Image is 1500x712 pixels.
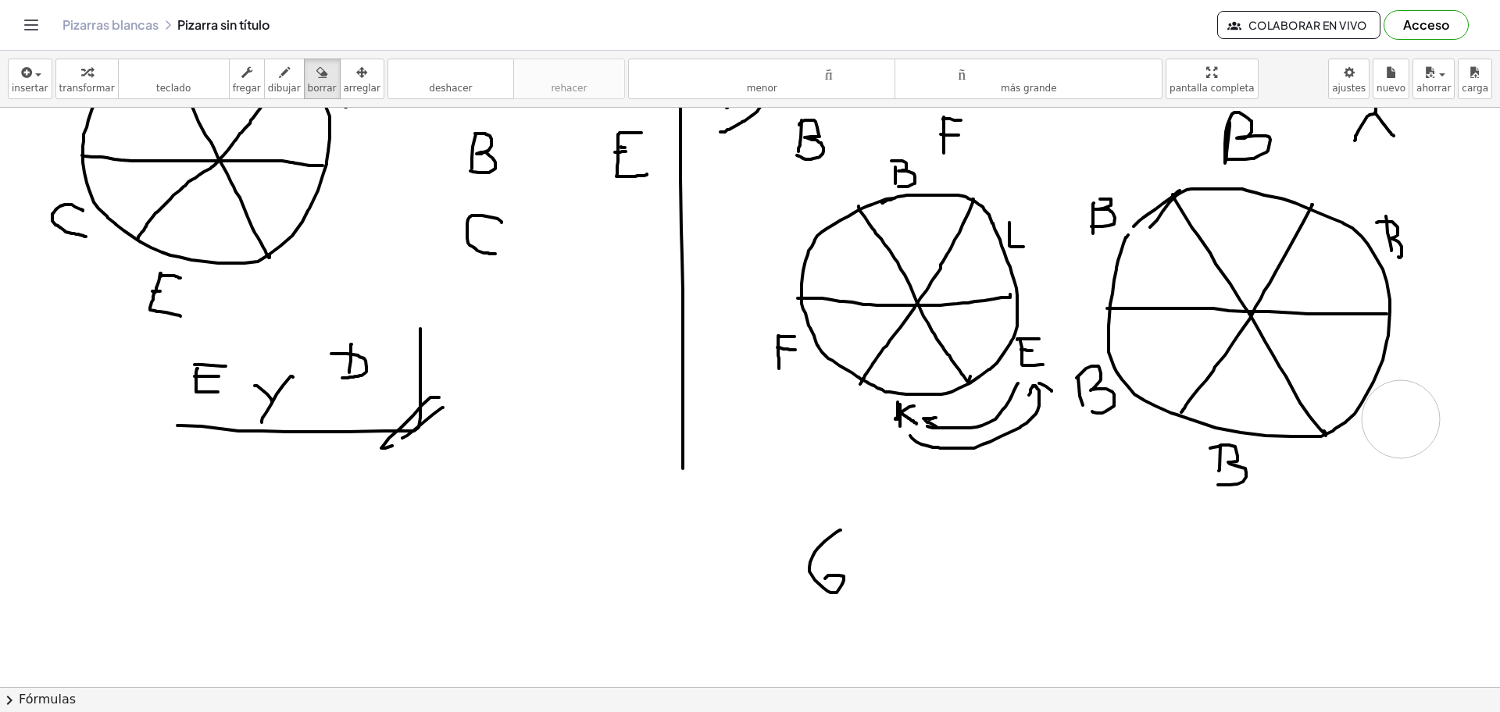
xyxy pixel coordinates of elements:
[344,83,380,94] font: arreglar
[229,59,265,99] button: fregar
[1001,83,1057,94] font: más grande
[62,16,159,33] font: Pizarras blancas
[628,59,896,99] button: tamaño_del_formatomenor
[429,83,472,94] font: deshacer
[19,692,76,707] font: Fórmulas
[1332,83,1366,94] font: ajustes
[304,59,341,99] button: borrar
[1248,18,1367,32] font: Colaborar en vivo
[517,65,621,80] font: rehacer
[1373,59,1409,99] button: nuevo
[1416,83,1451,94] font: ahorrar
[1170,83,1255,94] font: pantalla completa
[387,59,514,99] button: deshacerdeshacer
[1377,83,1405,94] font: nuevo
[1458,59,1492,99] button: carga
[391,65,510,80] font: deshacer
[1328,59,1370,99] button: ajustes
[8,59,52,99] button: insertar
[122,65,226,80] font: teclado
[19,12,44,37] button: Cambiar navegación
[1217,11,1380,39] button: Colaborar en vivo
[898,65,1159,80] font: tamaño_del_formato
[12,83,48,94] font: insertar
[1403,16,1449,33] font: Acceso
[632,65,892,80] font: tamaño_del_formato
[895,59,1162,99] button: tamaño_del_formatomás grande
[1384,10,1469,40] button: Acceso
[513,59,625,99] button: rehacerrehacer
[62,17,159,33] a: Pizarras blancas
[55,59,119,99] button: transformar
[308,83,337,94] font: borrar
[233,83,261,94] font: fregar
[118,59,230,99] button: tecladoteclado
[268,83,301,94] font: dibujar
[264,59,305,99] button: dibujar
[59,83,115,94] font: transformar
[1166,59,1259,99] button: pantalla completa
[1462,83,1488,94] font: carga
[551,83,587,94] font: rehacer
[1412,59,1455,99] button: ahorrar
[340,59,384,99] button: arreglar
[156,83,191,94] font: teclado
[747,83,777,94] font: menor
